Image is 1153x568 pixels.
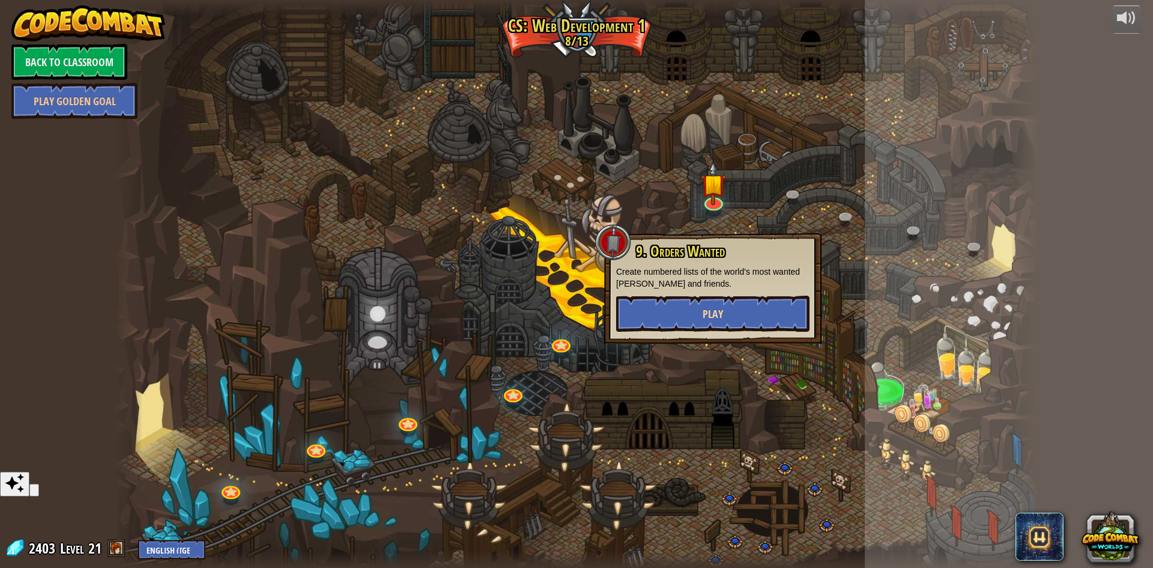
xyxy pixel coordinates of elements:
span: 21 [88,539,101,558]
span: Play [703,307,723,322]
span: Level [60,539,84,558]
p: Create numbered lists of the world's most wanted [PERSON_NAME] and friends. [616,266,810,290]
img: level-banner-started.png [701,162,727,205]
a: Play Golden Goal [11,83,138,119]
img: CodeCombat - Learn how to code by playing a game [11,5,165,41]
span: 9. Orders Wanted [636,241,725,261]
a: Back to Classroom [11,44,127,80]
span: 2403 [29,539,59,558]
button: Play [616,296,810,332]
